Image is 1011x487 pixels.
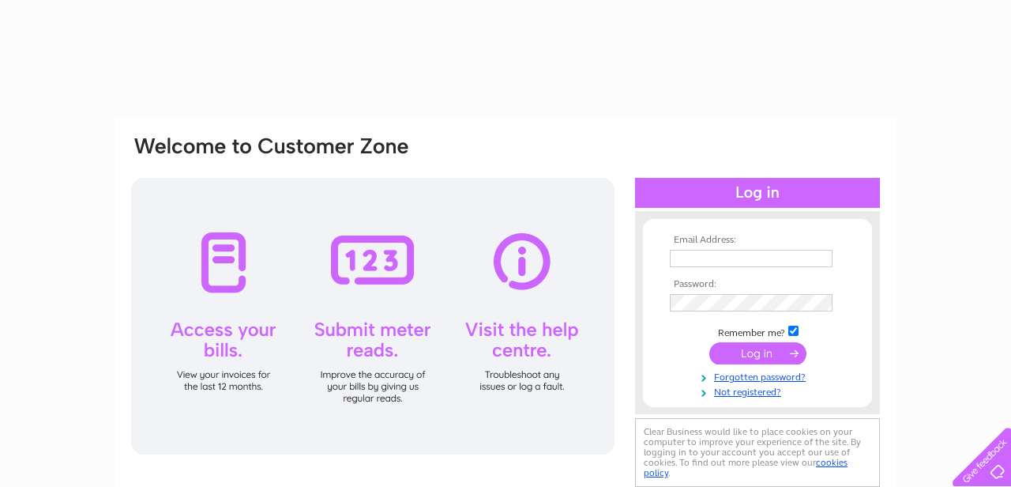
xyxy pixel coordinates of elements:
a: cookies policy [644,457,848,478]
input: Submit [709,342,806,364]
a: Forgotten password? [670,368,849,383]
div: Clear Business would like to place cookies on your computer to improve your experience of the sit... [635,418,880,487]
th: Password: [666,279,849,290]
td: Remember me? [666,323,849,339]
a: Not registered? [670,383,849,398]
th: Email Address: [666,235,849,246]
